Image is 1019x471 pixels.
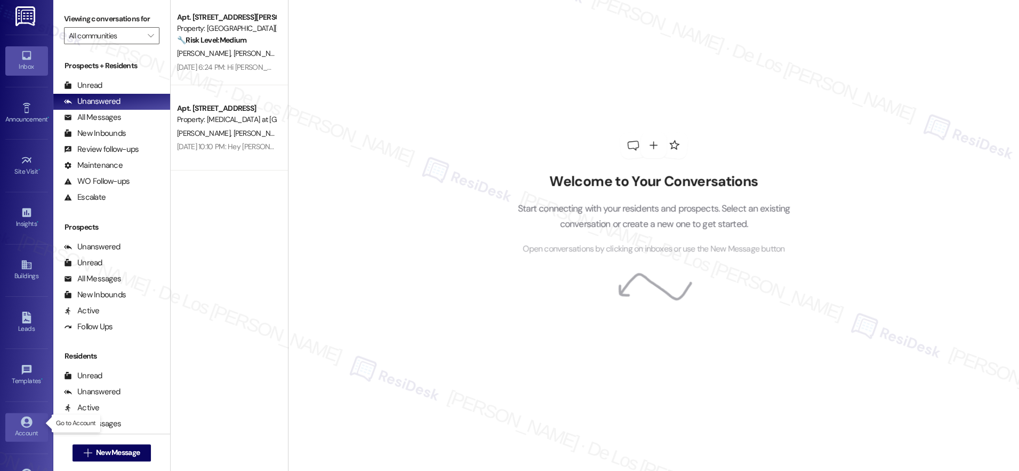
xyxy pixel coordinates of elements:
div: [DATE] 10:10 PM: Hey [PERSON_NAME] and [PERSON_NAME], we appreciate your text! We'll be back at 1... [177,142,718,151]
h2: Welcome to Your Conversations [501,173,806,190]
button: New Message [73,444,151,461]
div: New Inbounds [64,128,126,139]
div: Prospects + Residents [53,60,170,71]
strong: 🔧 Risk Level: Medium [177,35,246,45]
div: Residents [53,351,170,362]
a: Inbox [5,46,48,75]
span: • [37,218,38,226]
a: Insights • [5,204,48,232]
div: Apt. [STREET_ADDRESS] [177,103,276,114]
div: Unread [64,370,102,381]
a: Site Visit • [5,151,48,180]
div: Active [64,402,100,413]
div: Unanswered [64,96,121,107]
a: Templates • [5,361,48,389]
div: Unanswered [64,386,121,397]
div: Prospects [53,222,170,233]
span: Open conversations by clicking on inboxes or use the New Message button [523,242,784,256]
div: Maintenance [64,160,123,171]
div: Follow Ups [64,321,113,332]
p: Go to Account [56,419,95,428]
div: Review follow-ups [64,144,139,155]
div: New Inbounds [64,289,126,301]
div: All Messages [64,273,121,285]
i:  [84,449,92,457]
i:  [148,31,154,40]
div: Unanswered [64,241,121,253]
span: New Message [96,447,140,458]
label: Viewing conversations for [64,11,159,27]
span: [PERSON_NAME] [177,48,234,58]
a: Leads [5,308,48,337]
input: All communities [69,27,142,44]
div: All Messages [64,112,121,123]
div: [DATE] 6:24 PM: Hi [PERSON_NAME], we had a package mailed to us but we haven't received it in the... [177,62,839,72]
div: Active [64,305,100,316]
div: Escalate [64,192,106,203]
p: Start connecting with your residents and prospects. Select an existing conversation or create a n... [501,201,806,231]
span: • [47,114,49,121]
img: ResiDesk Logo [15,6,37,26]
span: [PERSON_NAME] [233,48,286,58]
span: • [38,166,40,174]
div: Property: [GEOGRAPHIC_DATA][PERSON_NAME] [177,23,276,34]
a: Account [5,413,48,442]
div: Property: [MEDICAL_DATA] at [GEOGRAPHIC_DATA] [177,114,276,125]
span: [PERSON_NAME] [177,128,234,138]
span: • [41,376,43,383]
div: Unread [64,80,102,91]
span: [PERSON_NAME] [PERSON_NAME] [233,128,344,138]
div: Apt. [STREET_ADDRESS][PERSON_NAME] [177,12,276,23]
a: Buildings [5,256,48,285]
div: Unread [64,257,102,269]
div: WO Follow-ups [64,176,130,187]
